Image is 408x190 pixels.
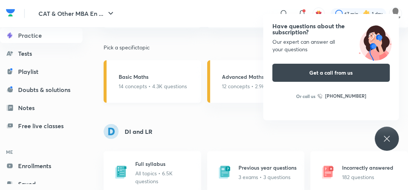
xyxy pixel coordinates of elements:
[313,8,325,20] button: avatar
[272,23,390,35] h4: Have questions about the subscription?
[6,7,15,18] img: Company Logo
[315,10,322,17] img: avatar
[296,93,315,100] p: Or call us
[272,38,390,53] div: Our expert can answer all your questions
[135,160,197,168] h5: Full syllabus
[239,173,297,181] p: 3 exams • 3 questions
[351,23,399,61] img: ttu_illustration_new.svg
[389,7,402,20] img: Srinjoy Niyogi
[104,124,119,139] img: syllabus
[125,129,152,135] h4: DI and LR
[363,10,370,17] img: streak
[342,173,393,181] p: 182 questions
[342,164,393,172] h5: Incorrectly answered
[272,64,390,82] button: Get a call from us
[239,164,297,172] h5: Previous year questions
[222,82,290,90] p: 12 concepts • 2.9K questions
[113,164,129,181] img: full syllabus
[222,73,290,81] h5: Advanced Maths
[216,164,233,181] img: previous year questions
[135,169,197,185] p: All topics • 6.5K questions
[104,43,408,51] h5: Pick a specific topic
[119,73,187,81] h5: Basic Maths
[34,6,120,21] button: CAT & Other MBA En ...
[319,164,336,181] img: incorrectly answered
[6,7,15,20] a: Company Logo
[119,82,187,90] p: 14 concepts • 4.3K questions
[325,92,366,100] h6: [PHONE_NUMBER]
[318,92,366,100] a: [PHONE_NUMBER]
